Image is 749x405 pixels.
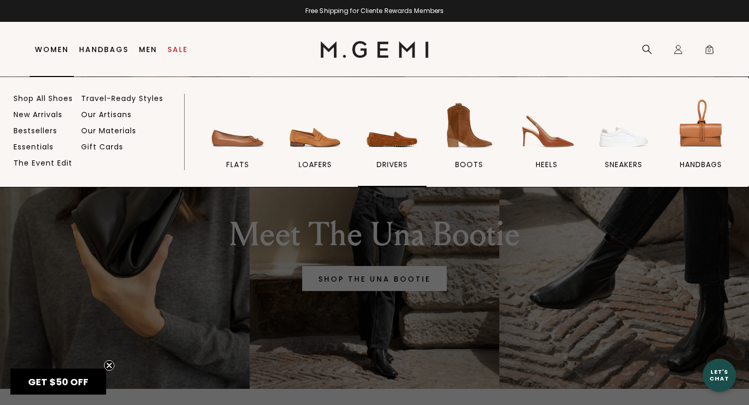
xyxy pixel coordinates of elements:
[14,94,73,103] a: Shop All Shoes
[435,96,503,187] a: BOOTS
[286,96,344,155] img: loafers
[81,126,136,135] a: Our Materials
[358,96,427,187] a: drivers
[605,160,642,169] span: sneakers
[81,142,123,151] a: Gift Cards
[10,369,106,395] div: GET $50 OFFClose teaser
[79,45,128,54] a: Handbags
[589,96,658,187] a: sneakers
[203,96,272,187] a: flats
[704,46,715,57] span: 0
[320,41,429,58] img: M.Gemi
[209,96,267,155] img: flats
[104,360,114,371] button: Close teaser
[440,96,498,155] img: BOOTS
[680,160,722,169] span: handbags
[299,160,332,169] span: loafers
[363,96,421,155] img: drivers
[28,375,88,388] span: GET $50 OFF
[595,96,653,155] img: sneakers
[672,96,730,155] img: handbags
[14,142,54,151] a: Essentials
[280,96,349,187] a: loafers
[518,96,576,155] img: heels
[536,160,558,169] span: heels
[226,160,249,169] span: flats
[167,45,188,54] a: Sale
[14,110,62,119] a: New Arrivals
[81,94,163,103] a: Travel-Ready Styles
[81,110,132,119] a: Our Artisans
[455,160,483,169] span: BOOTS
[703,369,736,382] div: Let's Chat
[377,160,408,169] span: drivers
[35,45,69,54] a: Women
[14,158,72,168] a: The Event Edit
[139,45,157,54] a: Men
[667,96,735,187] a: handbags
[512,96,581,187] a: heels
[14,126,57,135] a: Bestsellers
